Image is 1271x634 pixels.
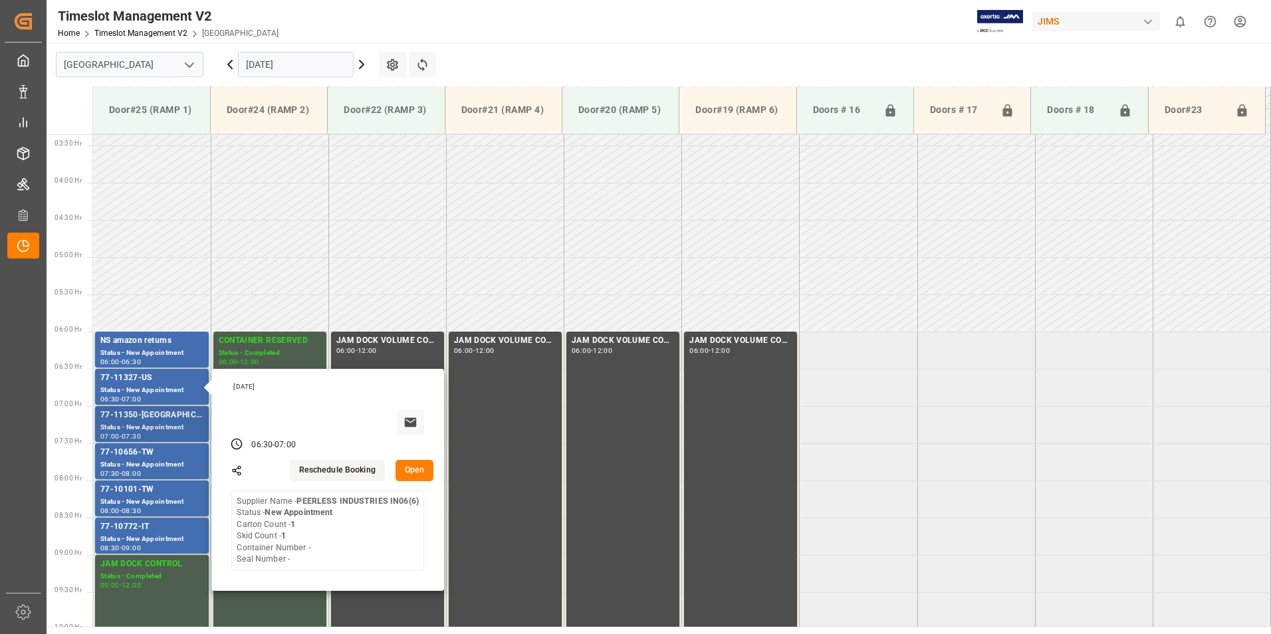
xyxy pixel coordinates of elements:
div: - [237,359,239,365]
div: 77-11327-US [100,371,203,385]
button: show 0 new notifications [1165,7,1195,37]
b: 1 [290,520,295,529]
span: 07:30 Hr [55,437,82,445]
span: 03:30 Hr [55,140,82,147]
div: 06:00 [100,359,120,365]
div: JAM DOCK VOLUME CONTROL [454,334,556,348]
div: Door#23 [1159,98,1230,123]
div: - [120,508,122,514]
div: 12:00 [122,582,141,588]
div: 08:00 [100,508,120,514]
div: Supplier Name - Status - Carton Count - Skid Count - Container Number - Seal Number - [237,496,419,566]
div: 09:00 [122,545,141,551]
div: Status - New Appointment [100,534,203,545]
div: 77-10656-TW [100,446,203,459]
button: JIMS [1032,9,1165,34]
div: Status - Completed [219,348,321,359]
div: CONTAINER RESERVED [219,334,321,348]
div: - [356,348,358,354]
div: 06:00 [336,348,356,354]
input: Type to search/select [56,52,203,77]
div: JAM DOCK VOLUME CONTROL [689,334,792,348]
b: 1 [281,531,286,540]
div: - [591,348,593,354]
button: Help Center [1195,7,1225,37]
div: Doors # 16 [808,98,878,123]
span: 04:00 Hr [55,177,82,184]
b: New Appointment [265,508,332,517]
span: 04:30 Hr [55,214,82,221]
div: 77-10101-TW [100,483,203,496]
div: - [120,471,122,476]
div: 06:00 [219,359,238,365]
div: Status - New Appointment [100,385,203,396]
div: Doors # 18 [1042,98,1112,123]
div: 77-10772-IT [100,520,203,534]
div: Door#22 (RAMP 3) [338,98,433,122]
div: - [709,348,711,354]
div: 12:00 [475,348,495,354]
div: 12:00 [593,348,612,354]
button: Open [396,460,434,481]
div: 06:00 [689,348,709,354]
div: 07:30 [100,471,120,476]
b: PEERLESS INDUSTRIES IN06(6) [296,496,419,506]
div: Status - New Appointment [100,459,203,471]
div: 09:00 [100,582,120,588]
span: 05:00 Hr [55,251,82,259]
div: 06:00 [572,348,591,354]
div: Door#24 (RAMP 2) [221,98,316,122]
div: JAM DOCK CONTROL [100,558,203,571]
div: 07:00 [122,396,141,402]
div: Status - New Appointment [100,348,203,359]
div: Door#19 (RAMP 6) [690,98,785,122]
div: 07:30 [122,433,141,439]
div: 12:00 [711,348,730,354]
input: DD.MM.YYYY [238,52,354,77]
div: Door#20 (RAMP 5) [573,98,668,122]
div: [DATE] [229,382,429,391]
div: JIMS [1032,12,1160,31]
div: 06:30 [251,439,273,451]
div: 07:00 [275,439,296,451]
div: 08:30 [100,545,120,551]
div: 77-11350-[GEOGRAPHIC_DATA] [100,409,203,422]
span: 07:00 Hr [55,400,82,407]
div: 06:30 [100,396,120,402]
div: NS amazon returns [100,334,203,348]
div: Status - New Appointment [100,422,203,433]
button: open menu [179,54,199,75]
div: 12:00 [240,359,259,365]
span: 08:30 Hr [55,512,82,519]
span: 06:30 Hr [55,363,82,370]
div: Door#25 (RAMP 1) [104,98,199,122]
div: Doors # 17 [925,98,995,123]
div: 06:00 [454,348,473,354]
div: 08:00 [122,471,141,476]
div: - [120,396,122,402]
div: Timeslot Management V2 [58,6,279,26]
div: 07:00 [100,433,120,439]
div: 06:30 [122,359,141,365]
span: 09:00 Hr [55,549,82,556]
button: Reschedule Booking [290,460,385,481]
a: Timeslot Management V2 [94,29,187,38]
div: - [473,348,475,354]
img: Exertis%20JAM%20-%20Email%20Logo.jpg_1722504956.jpg [977,10,1023,33]
span: 08:00 Hr [55,475,82,482]
div: Door#21 (RAMP 4) [456,98,551,122]
span: 05:30 Hr [55,288,82,296]
span: 09:30 Hr [55,586,82,593]
div: - [273,439,275,451]
div: Status - New Appointment [100,496,203,508]
div: 12:00 [358,348,377,354]
div: - [120,545,122,551]
div: - [120,582,122,588]
a: Home [58,29,80,38]
div: JAM DOCK VOLUME CONTROL [336,334,439,348]
div: JAM DOCK VOLUME CONTROL [572,334,674,348]
div: - [120,359,122,365]
div: - [120,433,122,439]
div: Status - Completed [100,571,203,582]
div: 08:30 [122,508,141,514]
